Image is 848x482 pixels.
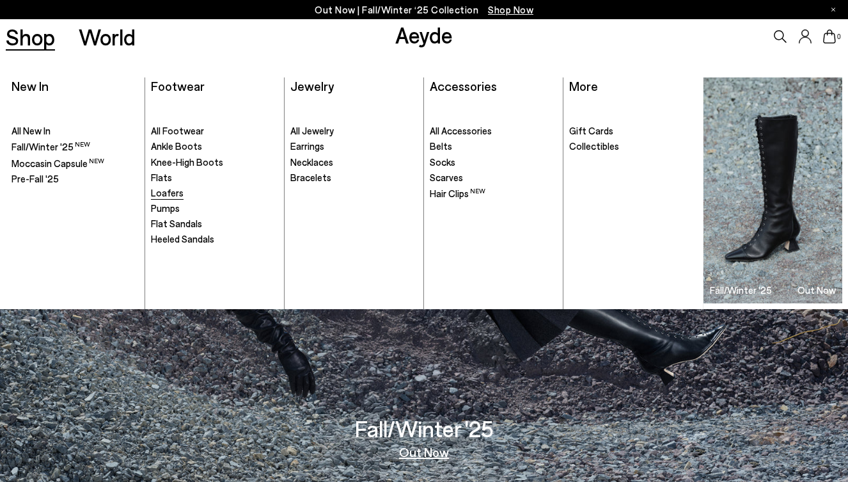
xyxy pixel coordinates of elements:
a: All Footwear [151,125,278,138]
span: Bracelets [290,172,331,183]
span: 0 [836,33,842,40]
a: All Accessories [430,125,557,138]
a: All Jewelry [290,125,418,138]
a: Socks [430,156,557,169]
a: Gift Cards [569,125,697,138]
a: Heeled Sandals [151,233,278,246]
a: Fall/Winter '25 [12,140,139,154]
span: Pumps [151,202,180,214]
a: Out Now [399,446,449,458]
span: Flats [151,172,172,183]
span: Necklaces [290,156,333,168]
a: Accessories [430,78,497,93]
a: Bracelets [290,172,418,184]
span: Loafers [151,187,184,198]
a: Aeyde [395,21,453,48]
h3: Fall/Winter '25 [710,285,772,295]
span: Scarves [430,172,463,183]
span: All Accessories [430,125,492,136]
span: Fall/Winter '25 [12,141,90,152]
a: Ankle Boots [151,140,278,153]
span: All Jewelry [290,125,334,136]
a: Knee-High Boots [151,156,278,169]
a: Moccasin Capsule [12,157,139,170]
span: All New In [12,125,51,136]
span: Hair Clips [430,188,485,199]
span: Pre-Fall '25 [12,173,59,184]
span: Socks [430,156,455,168]
span: Moccasin Capsule [12,157,104,169]
h3: Out Now [797,285,836,295]
span: Collectibles [569,140,619,152]
span: Earrings [290,140,324,152]
a: Necklaces [290,156,418,169]
a: Flats [151,172,278,184]
span: Knee-High Boots [151,156,223,168]
a: Flat Sandals [151,218,278,230]
span: Ankle Boots [151,140,202,152]
span: Heeled Sandals [151,233,214,245]
a: Jewelry [290,78,334,93]
a: Loafers [151,187,278,200]
a: All New In [12,125,139,138]
a: More [569,78,598,93]
a: New In [12,78,49,93]
a: World [79,26,136,48]
a: 0 [823,29,836,44]
a: Collectibles [569,140,697,153]
span: Belts [430,140,452,152]
a: Pumps [151,202,278,215]
a: Hair Clips [430,187,557,200]
a: Fall/Winter '25 Out Now [703,77,842,303]
a: Belts [430,140,557,153]
a: Shop [6,26,55,48]
span: Gift Cards [569,125,613,136]
a: Earrings [290,140,418,153]
span: Navigate to /collections/new-in [488,4,533,15]
p: Out Now | Fall/Winter ‘25 Collection [315,2,533,18]
span: All Footwear [151,125,204,136]
h3: Fall/Winter '25 [355,417,494,440]
a: Footwear [151,78,205,93]
a: Pre-Fall '25 [12,173,139,186]
span: Flat Sandals [151,218,202,229]
a: Scarves [430,172,557,184]
img: Group_1295_900x.jpg [703,77,842,303]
